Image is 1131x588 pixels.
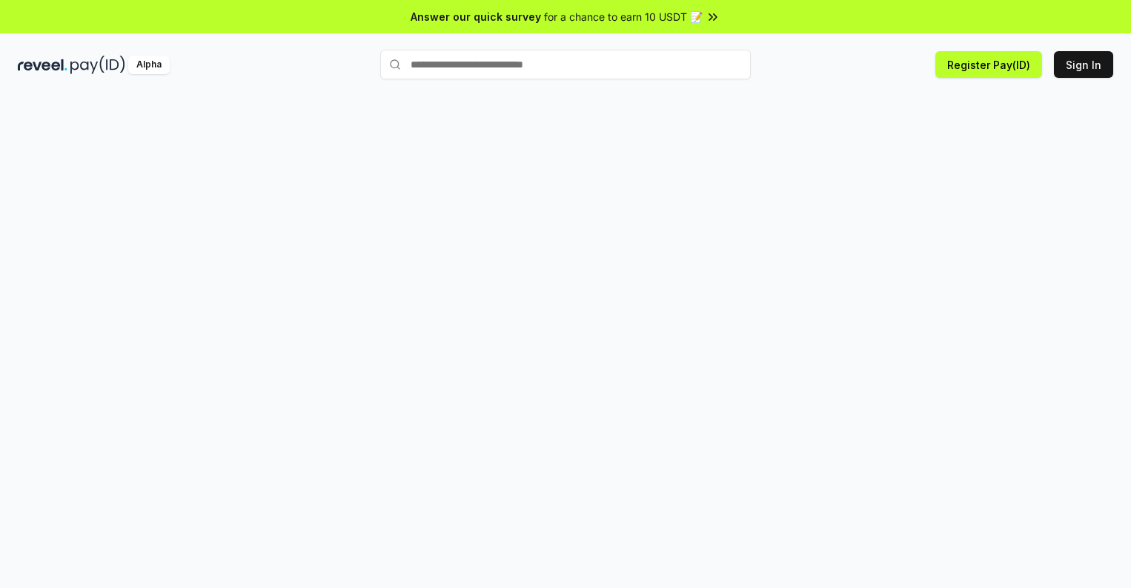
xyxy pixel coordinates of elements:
[544,9,703,24] span: for a chance to earn 10 USDT 📝
[128,56,170,74] div: Alpha
[935,51,1042,78] button: Register Pay(ID)
[411,9,541,24] span: Answer our quick survey
[70,56,125,74] img: pay_id
[1054,51,1113,78] button: Sign In
[18,56,67,74] img: reveel_dark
